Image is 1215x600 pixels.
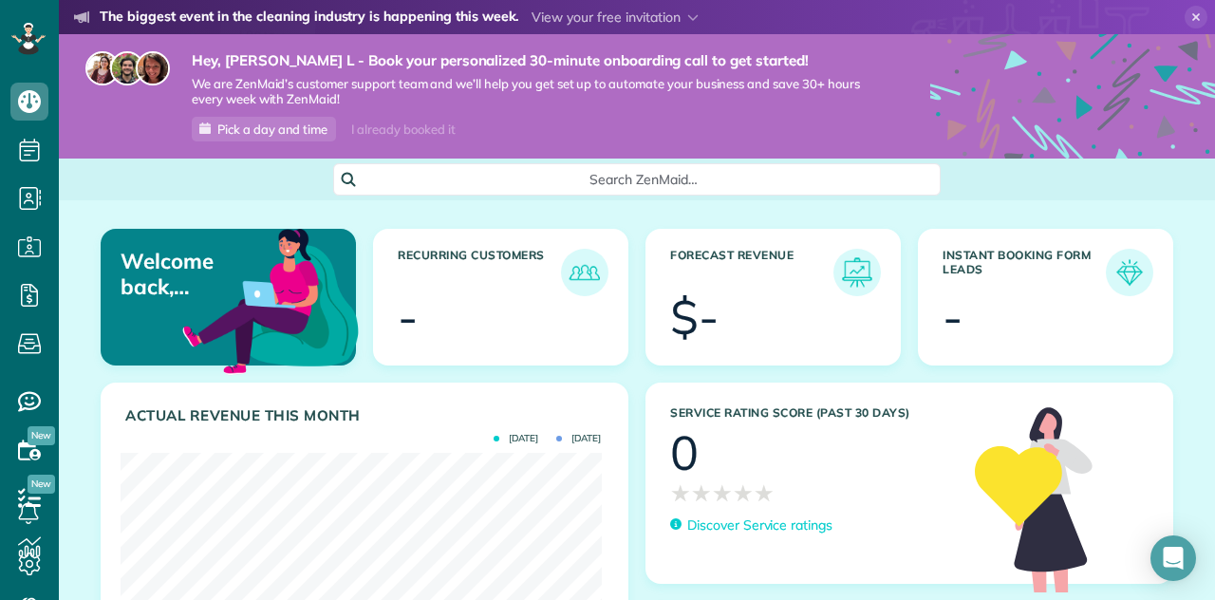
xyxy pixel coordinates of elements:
strong: Hey, [PERSON_NAME] L - Book your personalized 30-minute onboarding call to get started! [192,51,873,70]
span: [DATE] [494,434,538,443]
span: New [28,426,55,445]
img: michelle-19f622bdf1676172e81f8f8fba1fb50e276960ebfe0243fe18214015130c80e4.jpg [136,51,170,85]
h3: Forecast Revenue [670,249,833,296]
h3: Service Rating score (past 30 days) [670,406,956,420]
img: jorge-587dff0eeaa6aab1f244e6dc62b8924c3b6ad411094392a53c71c6c4a576187d.jpg [110,51,144,85]
span: Pick a day and time [217,122,327,137]
img: maria-72a9807cf96188c08ef61303f053569d2e2a8a1cde33d635c8a3ac13582a053d.jpg [85,51,120,85]
span: ★ [733,477,754,510]
img: icon_recurring_customers-cf858462ba22bcd05b5a5880d41d6543d210077de5bb9ebc9590e49fd87d84ed.png [566,253,604,291]
div: $- [670,293,719,341]
strong: The biggest event in the cleaning industry is happening this week. [100,8,518,28]
span: ★ [712,477,733,510]
div: - [943,293,963,341]
div: I already booked it [340,118,466,141]
span: ★ [670,477,691,510]
div: Open Intercom Messenger [1150,535,1196,581]
span: [DATE] [556,434,601,443]
span: We are ZenMaid’s customer support team and we’ll help you get set up to automate your business an... [192,76,873,108]
img: icon_form_leads-04211a6a04a5b2264e4ee56bc0799ec3eb69b7e499cbb523a139df1d13a81ae0.png [1111,253,1149,291]
img: icon_forecast_revenue-8c13a41c7ed35a8dcfafea3cbb826a0462acb37728057bba2d056411b612bbbe.png [838,253,876,291]
p: Discover Service ratings [687,516,832,535]
span: ★ [754,477,775,510]
a: Pick a day and time [192,117,336,141]
span: ★ [691,477,712,510]
h3: Actual Revenue this month [125,407,608,424]
h3: Instant Booking Form Leads [943,249,1106,296]
img: dashboard_welcome-42a62b7d889689a78055ac9021e634bf52bae3f8056760290aed330b23ab8690.png [178,207,363,391]
h3: Recurring Customers [398,249,561,296]
div: - [398,293,418,341]
a: Discover Service ratings [670,516,832,535]
span: New [28,475,55,494]
p: Welcome back, [PERSON_NAME] L! [121,249,271,299]
div: 0 [670,429,699,477]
